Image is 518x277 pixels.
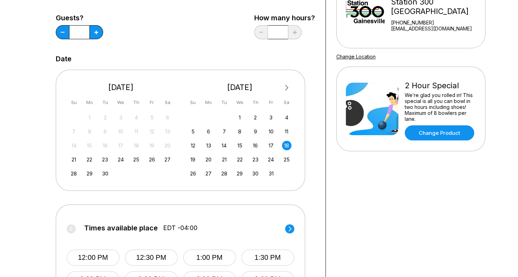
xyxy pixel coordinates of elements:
[85,155,94,164] div: Choose Monday, September 22nd, 2025
[188,98,198,107] div: Su
[132,113,141,122] div: Not available Thursday, September 4th, 2025
[100,113,110,122] div: Not available Tuesday, September 2nd, 2025
[85,113,94,122] div: Not available Monday, September 1st, 2025
[163,98,172,107] div: Sa
[266,169,276,178] div: Choose Friday, October 31st, 2025
[251,169,260,178] div: Choose Thursday, October 30th, 2025
[147,113,157,122] div: Not available Friday, September 5th, 2025
[391,20,482,26] div: [PHONE_NUMBER]
[116,155,126,164] div: Choose Wednesday, September 24th, 2025
[132,141,141,150] div: Not available Thursday, September 18th, 2025
[266,98,276,107] div: Fr
[405,92,476,122] div: We’re glad you rolled in! This special is all you can bowl in two hours including shoes! Maximum ...
[281,82,292,94] button: Next Month
[100,98,110,107] div: Tu
[204,141,213,150] div: Choose Monday, October 13th, 2025
[132,127,141,136] div: Not available Thursday, September 11th, 2025
[204,155,213,164] div: Choose Monday, October 20th, 2025
[85,169,94,178] div: Choose Monday, September 29th, 2025
[100,141,110,150] div: Not available Tuesday, September 16th, 2025
[67,249,120,266] button: 12:00 PM
[251,98,260,107] div: Th
[282,127,291,136] div: Choose Saturday, October 11th, 2025
[163,127,172,136] div: Not available Saturday, September 13th, 2025
[254,14,315,22] label: How many hours?
[251,127,260,136] div: Choose Thursday, October 9th, 2025
[69,98,79,107] div: Su
[100,127,110,136] div: Not available Tuesday, September 9th, 2025
[147,98,157,107] div: Fr
[100,155,110,164] div: Choose Tuesday, September 23rd, 2025
[125,249,178,266] button: 12:30 PM
[69,155,79,164] div: Choose Sunday, September 21st, 2025
[235,141,244,150] div: Choose Wednesday, October 15th, 2025
[188,141,198,150] div: Choose Sunday, October 12th, 2025
[116,141,126,150] div: Not available Wednesday, September 17th, 2025
[266,155,276,164] div: Choose Friday, October 24th, 2025
[235,98,244,107] div: We
[186,83,294,92] div: [DATE]
[69,127,79,136] div: Not available Sunday, September 7th, 2025
[85,98,94,107] div: Mo
[241,249,294,266] button: 1:30 PM
[251,141,260,150] div: Choose Thursday, October 16th, 2025
[266,113,276,122] div: Choose Friday, October 3rd, 2025
[336,54,376,60] a: Change Location
[85,127,94,136] div: Not available Monday, September 8th, 2025
[67,83,175,92] div: [DATE]
[405,81,476,90] div: 2 Hour Special
[147,141,157,150] div: Not available Friday, September 19th, 2025
[220,169,229,178] div: Choose Tuesday, October 28th, 2025
[56,55,72,63] label: Date
[163,113,172,122] div: Not available Saturday, September 6th, 2025
[235,155,244,164] div: Choose Wednesday, October 22nd, 2025
[68,112,174,178] div: month 2025-09
[235,127,244,136] div: Choose Wednesday, October 8th, 2025
[188,169,198,178] div: Choose Sunday, October 26th, 2025
[251,155,260,164] div: Choose Thursday, October 23rd, 2025
[116,127,126,136] div: Not available Wednesday, September 10th, 2025
[220,98,229,107] div: Tu
[69,141,79,150] div: Not available Sunday, September 14th, 2025
[220,155,229,164] div: Choose Tuesday, October 21st, 2025
[282,141,291,150] div: Choose Saturday, October 18th, 2025
[204,98,213,107] div: Mo
[116,113,126,122] div: Not available Wednesday, September 3rd, 2025
[163,224,197,232] span: EDT -04:00
[84,224,158,232] span: Times available place
[266,127,276,136] div: Choose Friday, October 10th, 2025
[282,155,291,164] div: Choose Saturday, October 25th, 2025
[235,169,244,178] div: Choose Wednesday, October 29th, 2025
[163,155,172,164] div: Choose Saturday, September 27th, 2025
[204,169,213,178] div: Choose Monday, October 27th, 2025
[188,155,198,164] div: Choose Sunday, October 19th, 2025
[132,98,141,107] div: Th
[235,113,244,122] div: Choose Wednesday, October 1st, 2025
[132,155,141,164] div: Choose Thursday, September 25th, 2025
[116,98,126,107] div: We
[85,141,94,150] div: Not available Monday, September 15th, 2025
[183,249,236,266] button: 1:00 PM
[187,112,292,178] div: month 2025-10
[282,113,291,122] div: Choose Saturday, October 4th, 2025
[204,127,213,136] div: Choose Monday, October 6th, 2025
[391,26,482,32] a: [EMAIL_ADDRESS][DOMAIN_NAME]
[405,125,474,140] a: Change Product
[56,14,103,22] label: Guests?
[346,83,398,135] img: 2 Hour Special
[147,127,157,136] div: Not available Friday, September 12th, 2025
[100,169,110,178] div: Choose Tuesday, September 30th, 2025
[266,141,276,150] div: Choose Friday, October 17th, 2025
[220,127,229,136] div: Choose Tuesday, October 7th, 2025
[163,141,172,150] div: Not available Saturday, September 20th, 2025
[69,169,79,178] div: Choose Sunday, September 28th, 2025
[282,98,291,107] div: Sa
[147,155,157,164] div: Choose Friday, September 26th, 2025
[220,141,229,150] div: Choose Tuesday, October 14th, 2025
[188,127,198,136] div: Choose Sunday, October 5th, 2025
[251,113,260,122] div: Choose Thursday, October 2nd, 2025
